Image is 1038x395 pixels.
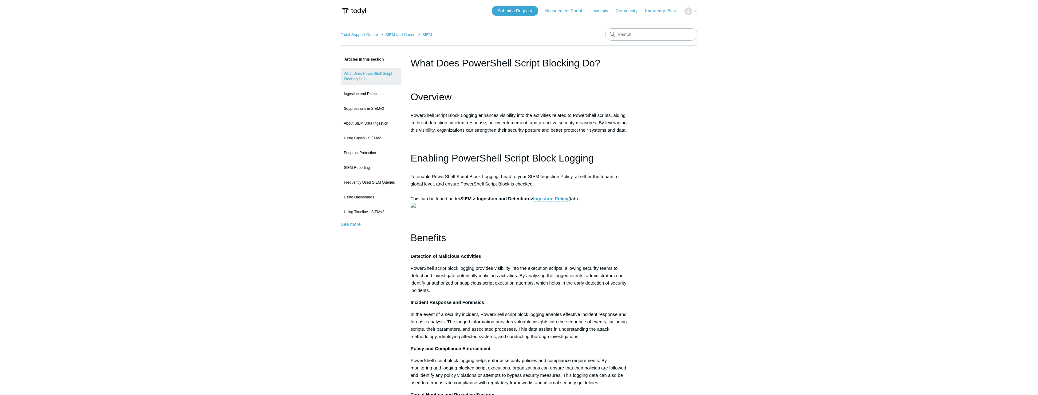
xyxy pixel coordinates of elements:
a: Knowledge Base [645,8,683,14]
input: Search [605,28,697,41]
a: Using Timeline - SIEMv2 [341,206,401,218]
strong: Incident Response and Forensics [411,300,484,305]
a: About SIEM Data Ingestion [341,118,401,129]
a: Submit a Request [492,6,538,16]
li: Todyl Support Center [341,32,380,37]
a: See more [341,221,361,227]
span: Articles in this section [341,57,384,62]
a: Frequently Used SIEM Queries [341,177,401,188]
a: What Does PowerShell Script Blocking Do? [341,68,401,85]
h1: Enabling PowerShell Script Block Logging [411,150,628,166]
a: SIEM Reporting [341,162,401,174]
a: Suppressions in SIEMv2 [341,103,401,114]
a: SIEM [422,32,432,37]
h1: What Does PowerShell Script Blocking Do? [411,56,628,70]
a: Community [616,8,644,14]
a: Endpoint Protection [341,147,401,159]
img: Todyl Support Center Help Center home page [341,6,367,17]
a: SIEM and Cases [385,32,415,37]
h1: Benefits [411,214,628,246]
a: Using Cases - SIEMv2 [341,132,401,144]
p: In the event of a security incident, PowerShell script block logging enables effective incident r... [411,311,628,340]
a: University [589,8,614,14]
a: Ingestion Policy [533,196,568,201]
strong: Policy and Compliance Enforcement [411,346,491,351]
p: To enable PowerShell Script Block Logging, head to your SIEM Ingestion Policy, at either the tena... [411,173,628,210]
strong: SIEM > Ingestion and Detection > [460,196,568,201]
a: Using Dashboards [341,191,401,203]
p: PowerShell Script Block Logging enhances visibility into the activities related to PowerShell scr... [411,112,628,134]
strong: Detection of Malicious Activities [411,253,481,259]
li: SIEM [416,32,432,37]
p: PowerShell script block logging provides visibility into the execution scripts, allowing security... [411,265,628,294]
img: 17625074861971 [411,203,416,208]
p: PowerShell script block logging helps enforce security policies and compliance requirements. By m... [411,357,628,386]
a: Management Portal [544,8,588,14]
a: Ingestion and Detection [341,88,401,100]
a: Todyl Support Center [341,32,378,37]
li: SIEM and Cases [379,32,416,37]
h1: Overview [411,89,628,105]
